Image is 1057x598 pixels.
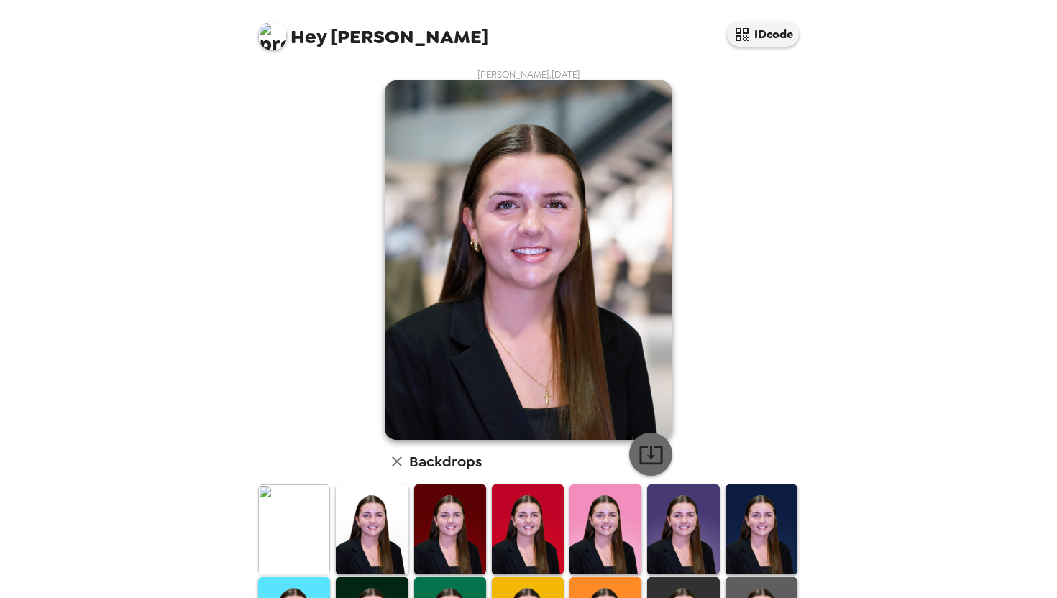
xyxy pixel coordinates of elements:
[477,68,580,80] span: [PERSON_NAME] , [DATE]
[409,450,482,473] h6: Backdrops
[727,22,799,47] button: IDcode
[290,24,326,50] span: Hey
[258,14,488,47] span: [PERSON_NAME]
[258,22,287,50] img: profile pic
[258,484,330,574] img: Original
[385,80,672,440] img: user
